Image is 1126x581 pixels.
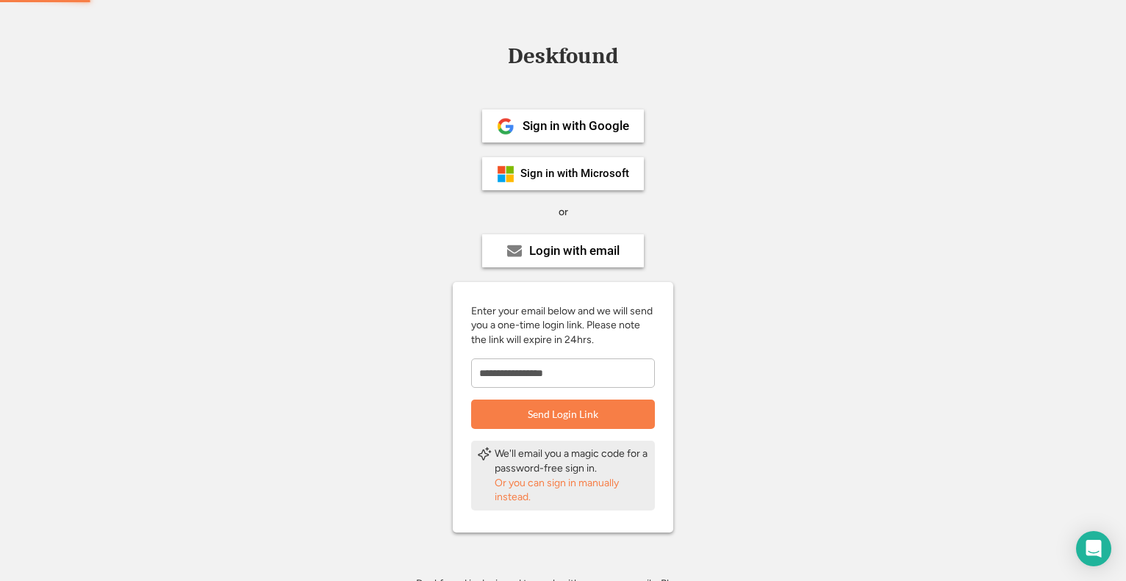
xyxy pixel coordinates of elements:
div: Deskfound [501,45,625,68]
div: We'll email you a magic code for a password-free sign in. [495,447,649,475]
div: Sign in with Microsoft [520,168,629,179]
button: Send Login Link [471,400,655,429]
div: Sign in with Google [523,120,629,132]
div: Login with email [529,245,620,257]
div: Open Intercom Messenger [1076,531,1111,566]
img: 1024px-Google__G__Logo.svg.png [497,118,514,135]
img: ms-symbollockup_mssymbol_19.png [497,165,514,183]
div: or [559,205,568,220]
div: Or you can sign in manually instead. [495,476,649,505]
div: Enter your email below and we will send you a one-time login link. Please note the link will expi... [471,304,655,347]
